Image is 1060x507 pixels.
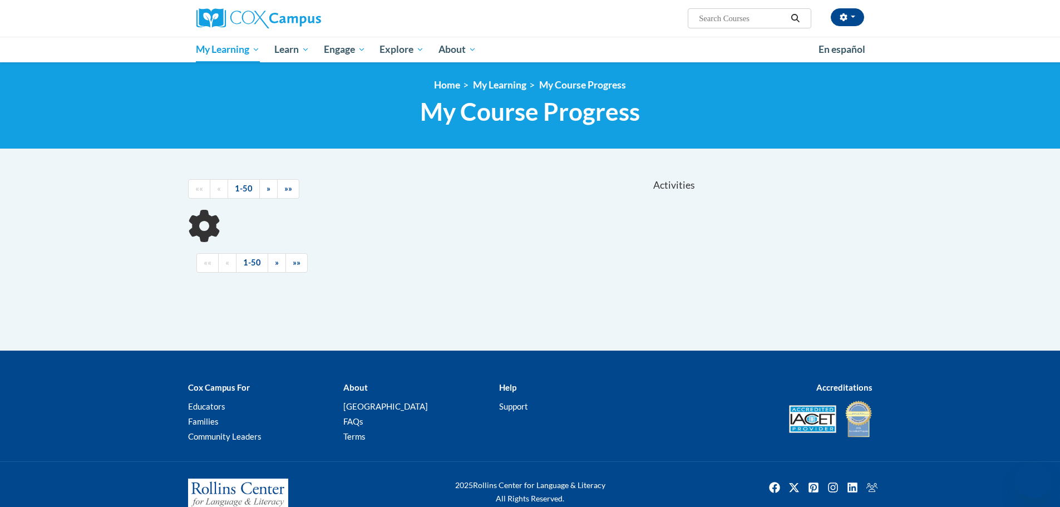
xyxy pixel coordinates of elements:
a: Home [434,79,460,91]
iframe: Button to launch messaging window [1015,462,1051,498]
span: «« [195,184,203,193]
a: End [277,179,299,199]
span: «« [204,258,211,267]
span: 2025 [455,480,473,490]
a: About [431,37,484,62]
a: My Course Progress [539,79,626,91]
a: Twitter [785,479,803,496]
a: En español [811,38,872,61]
a: Learn [267,37,317,62]
a: Families [188,416,219,426]
span: » [267,184,270,193]
a: Next [268,253,286,273]
a: Support [499,401,528,411]
img: Facebook group icon [863,479,881,496]
img: Pinterest icon [805,479,822,496]
a: FAQs [343,416,363,426]
span: My Learning [196,43,260,56]
a: Next [259,179,278,199]
b: Accreditations [816,382,872,392]
span: »» [293,258,300,267]
span: My Course Progress [420,97,640,126]
img: Accredited IACET® Provider [789,405,836,433]
a: Instagram [824,479,842,496]
div: Main menu [180,37,881,62]
a: Previous [218,253,236,273]
a: Linkedin [844,479,861,496]
a: Terms [343,431,366,441]
a: End [285,253,308,273]
span: Learn [274,43,309,56]
a: Educators [188,401,225,411]
img: LinkedIn icon [844,479,861,496]
img: Twitter icon [785,479,803,496]
input: Search Courses [698,12,787,25]
button: Account Settings [831,8,864,26]
button: Search [787,12,803,25]
a: Engage [317,37,373,62]
b: Help [499,382,516,392]
span: « [225,258,229,267]
a: My Learning [473,79,526,91]
img: Facebook icon [766,479,783,496]
span: Activities [653,179,695,191]
span: » [275,258,279,267]
b: About [343,382,368,392]
span: En español [819,43,865,55]
span: About [438,43,476,56]
span: « [217,184,221,193]
a: Facebook [766,479,783,496]
a: Community Leaders [188,431,262,441]
a: 1-50 [236,253,268,273]
a: Facebook Group [863,479,881,496]
a: [GEOGRAPHIC_DATA] [343,401,428,411]
a: Pinterest [805,479,822,496]
a: Begining [188,179,210,199]
a: Cox Campus [196,8,408,28]
b: Cox Campus For [188,382,250,392]
span: Engage [324,43,366,56]
img: IDA® Accredited [845,400,872,439]
a: My Learning [189,37,268,62]
img: Instagram icon [824,479,842,496]
span: Explore [379,43,424,56]
a: 1-50 [228,179,260,199]
a: Begining [196,253,219,273]
div: Rollins Center for Language & Literacy All Rights Reserved. [413,479,647,505]
img: Cox Campus [196,8,321,28]
span: »» [284,184,292,193]
a: Previous [210,179,228,199]
a: Explore [372,37,431,62]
